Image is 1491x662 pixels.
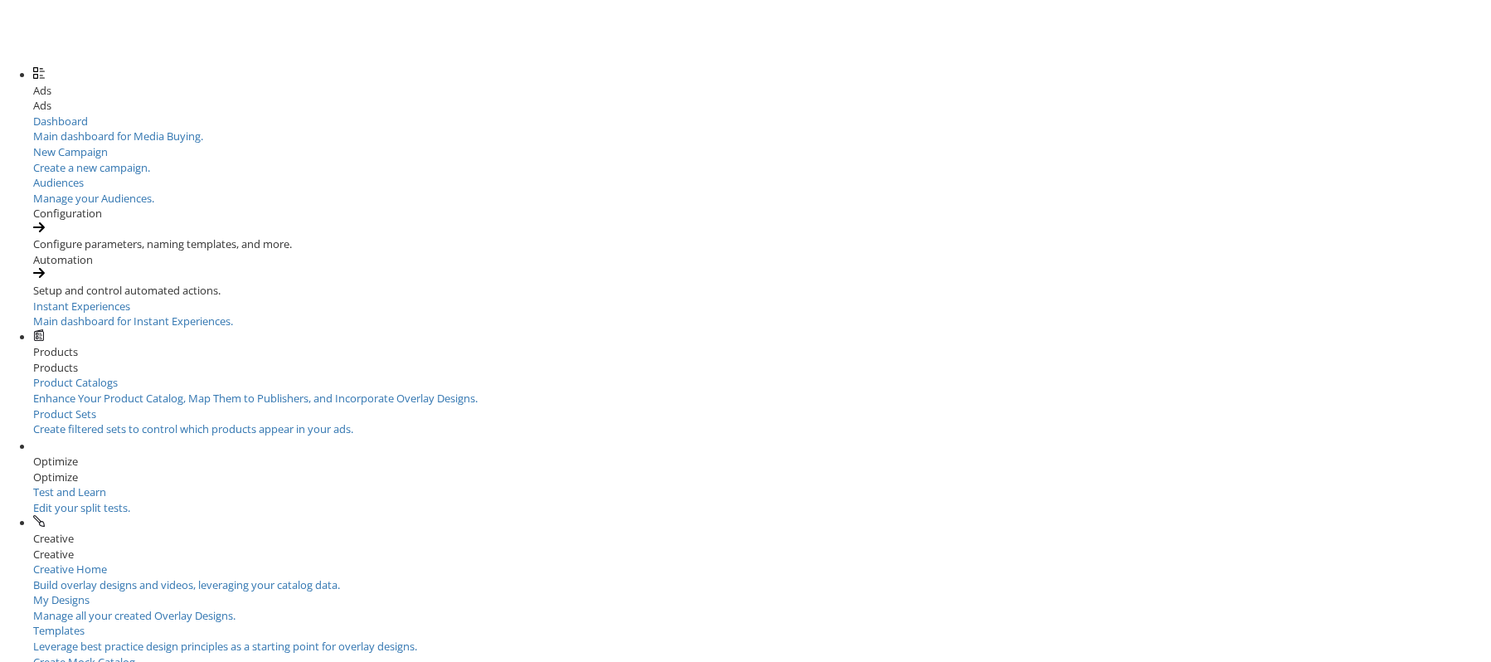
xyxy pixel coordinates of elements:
div: Build overlay designs and videos, leveraging your catalog data. [33,577,1491,593]
div: Manage all your created Overlay Designs. [33,608,1491,624]
div: Enhance Your Product Catalog, Map Them to Publishers, and Incorporate Overlay Designs. [33,391,1491,406]
div: Optimize [33,470,1491,485]
div: Automation [33,252,1491,268]
div: Main dashboard for Media Buying. [33,129,1491,144]
a: Instant ExperiencesMain dashboard for Instant Experiences. [33,299,1491,329]
span: Optimize [33,454,78,469]
span: Creative [33,531,74,546]
div: Instant Experiences [33,299,1491,314]
a: My DesignsManage all your created Overlay Designs. [33,592,1491,623]
a: AudiencesManage your Audiences. [33,175,1491,206]
span: Products [33,344,78,359]
span: Ads [33,83,51,98]
div: Edit your split tests. [33,500,240,516]
div: Create a new campaign. [33,160,1491,176]
a: New CampaignCreate a new campaign. [33,144,1491,175]
div: Creative Home [33,562,1491,577]
div: Products [33,360,1491,376]
div: New Campaign [33,144,1491,160]
div: Audiences [33,175,1491,191]
div: Product Catalogs [33,375,1491,391]
a: Product SetsCreate filtered sets to control which products appear in your ads. [33,406,1491,437]
div: Product Sets [33,406,1491,422]
div: Configuration [33,206,1491,221]
div: Leverage best practice design principles as a starting point for overlay designs. [33,639,1491,655]
a: Creative HomeBuild overlay designs and videos, leveraging your catalog data. [33,562,1491,592]
div: Test and Learn [33,484,240,500]
div: Configure parameters, naming templates, and more. [33,236,1491,252]
div: Dashboard [33,114,1491,129]
a: Test and LearnEdit your split tests. [33,484,240,515]
div: Main dashboard for Instant Experiences. [33,314,1491,329]
div: Setup and control automated actions. [33,283,1491,299]
a: TemplatesLeverage best practice design principles as a starting point for overlay designs. [33,623,1491,654]
div: Ads [33,98,1491,114]
div: Create filtered sets to control which products appear in your ads. [33,421,1491,437]
div: My Designs [33,592,1491,608]
div: Creative [33,547,1491,562]
a: Product CatalogsEnhance Your Product Catalog, Map Them to Publishers, and Incorporate Overlay Des... [33,375,1491,406]
div: Templates [33,623,1491,639]
a: DashboardMain dashboard for Media Buying. [33,114,1491,144]
div: Manage your Audiences. [33,191,1491,207]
